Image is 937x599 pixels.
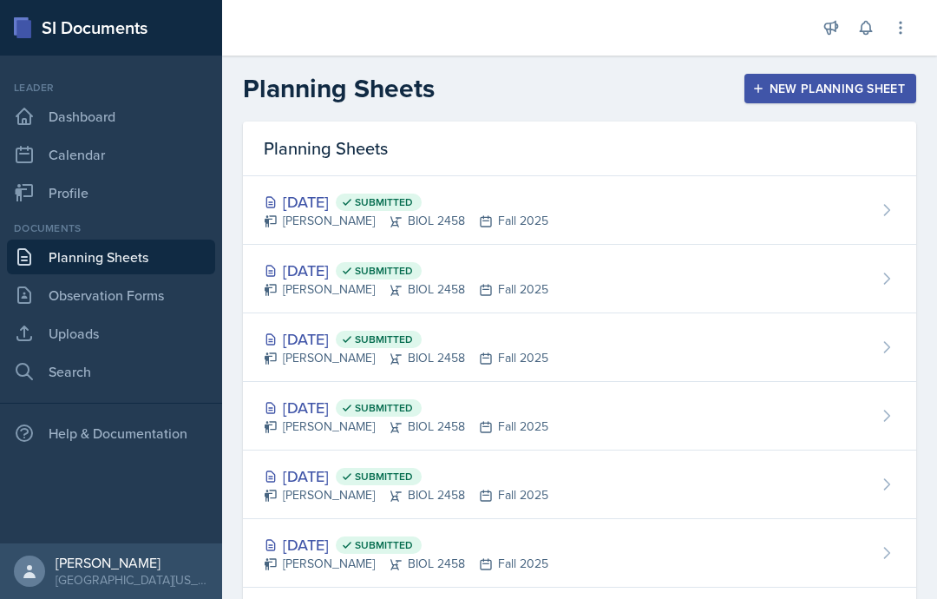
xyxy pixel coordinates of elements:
div: [GEOGRAPHIC_DATA][US_STATE] [56,571,208,589]
a: Uploads [7,316,215,351]
div: [DATE] [264,396,548,419]
span: Submitted [355,332,413,346]
a: [DATE] Submitted [PERSON_NAME]BIOL 2458Fall 2025 [243,451,916,519]
div: Documents [7,221,215,236]
a: Planning Sheets [7,240,215,274]
div: Leader [7,80,215,95]
div: [DATE] [264,464,548,488]
div: [PERSON_NAME] [56,554,208,571]
span: Submitted [355,264,413,278]
a: Calendar [7,137,215,172]
span: Submitted [355,470,413,484]
div: Help & Documentation [7,416,215,451]
h2: Planning Sheets [243,73,435,104]
a: Dashboard [7,99,215,134]
a: Profile [7,175,215,210]
div: [DATE] [264,259,548,282]
div: [PERSON_NAME] BIOL 2458 Fall 2025 [264,486,548,504]
span: Submitted [355,538,413,552]
span: Submitted [355,401,413,415]
div: [PERSON_NAME] BIOL 2458 Fall 2025 [264,349,548,367]
div: Planning Sheets [243,122,916,176]
div: [PERSON_NAME] BIOL 2458 Fall 2025 [264,555,548,573]
a: [DATE] Submitted [PERSON_NAME]BIOL 2458Fall 2025 [243,382,916,451]
div: [DATE] [264,533,548,556]
a: [DATE] Submitted [PERSON_NAME]BIOL 2458Fall 2025 [243,176,916,245]
div: New Planning Sheet [756,82,905,95]
a: [DATE] Submitted [PERSON_NAME]BIOL 2458Fall 2025 [243,245,916,313]
div: [PERSON_NAME] BIOL 2458 Fall 2025 [264,212,548,230]
a: Observation Forms [7,278,215,313]
div: [DATE] [264,327,548,351]
span: Submitted [355,195,413,209]
a: [DATE] Submitted [PERSON_NAME]BIOL 2458Fall 2025 [243,519,916,588]
div: [PERSON_NAME] BIOL 2458 Fall 2025 [264,418,548,436]
div: [PERSON_NAME] BIOL 2458 Fall 2025 [264,280,548,299]
a: [DATE] Submitted [PERSON_NAME]BIOL 2458Fall 2025 [243,313,916,382]
button: New Planning Sheet [744,74,916,103]
div: [DATE] [264,190,548,214]
a: Search [7,354,215,389]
